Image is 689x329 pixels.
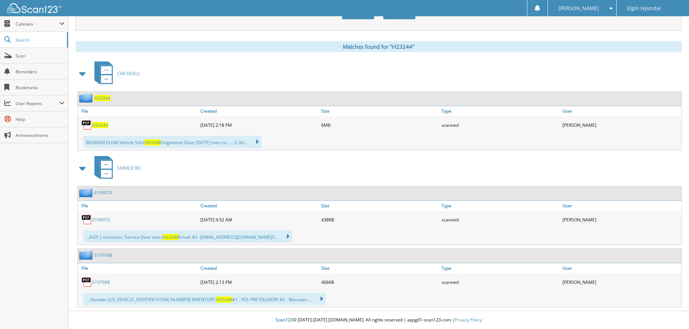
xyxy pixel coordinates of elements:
[199,201,319,211] a: Created
[163,234,179,240] span: H23244
[319,263,440,273] a: Size
[92,122,108,128] a: H23244
[81,120,92,130] img: PDF.png
[440,201,561,211] a: Type
[216,296,232,303] span: H23244
[16,85,64,91] span: Bookmarks
[561,212,681,227] div: [PERSON_NAME]
[199,106,319,116] a: Created
[78,201,199,211] a: File
[199,212,319,227] div: [DATE] 9:52 AM
[319,275,440,289] div: 466KB
[440,212,561,227] div: scanned
[79,188,94,197] img: folder2.png
[561,201,681,211] a: User
[78,106,199,116] a: File
[199,275,319,289] div: [DATE] 2:13 PM
[83,136,261,148] div: BO3000R ELGIN Vehicle Sold: Origination Date: [DATE] men rst ... : 2 Od...
[94,95,110,101] a: H23244
[561,263,681,273] a: User
[81,214,92,225] img: PDF.png
[440,275,561,289] div: scanned
[16,100,59,107] span: User Reports
[561,275,681,289] div: [PERSON_NAME]
[90,154,141,182] a: SERVICE RO
[94,190,112,196] a: 6199070
[199,118,319,132] div: [DATE] 2:18 PM
[627,6,661,10] span: Elgin Hyundai
[16,69,64,75] span: Reminders
[16,21,59,27] span: Cabinets
[76,41,682,52] div: Matches found for "H23244"
[561,106,681,116] a: User
[7,3,61,13] img: scan123-logo-white.svg
[117,70,140,77] span: CAR DEALS
[92,217,110,223] a: 6199070
[16,37,63,43] span: Search
[68,311,689,329] div: © [DATE]-[DATE] [DOMAIN_NAME]. All rights reserved | appg01-scan123-com |
[79,251,94,260] img: folder2.png
[319,201,440,211] a: Size
[319,212,440,227] div: 438KB
[561,118,681,132] div: [PERSON_NAME]
[558,6,599,10] span: [PERSON_NAME]
[145,139,161,146] span: H23244
[90,59,140,88] a: CAR DEALS
[440,263,561,273] a: Type
[455,317,482,323] a: Privacy Policy
[78,263,199,273] a: File
[117,165,141,171] span: SERVICE RO
[440,106,561,116] a: Type
[79,94,94,103] img: folder2.png
[276,317,293,323] span: Scan123
[653,294,689,329] iframe: Chat Widget
[16,132,64,138] span: Announcements
[16,53,64,59] span: Scan
[16,116,64,122] span: Help
[92,279,110,285] a: 6197988
[83,230,292,243] div: ...6/25 | niconussr, Service Date veers Email: #2 - [EMAIL_ADDRESS][DOMAIN_NAME] S...
[199,263,319,273] a: Created
[81,277,92,287] img: PDF.png
[94,252,112,258] a: 6197988
[319,106,440,116] a: Size
[440,118,561,132] div: scanned
[319,118,440,132] div: 6MB
[83,293,326,305] div: ... Number [US_VEHICLE_IDENTIFICATION_NUMBER] INVENTORY: #1 - PDI: PRE-DELIVERY #2 - Weraaen ...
